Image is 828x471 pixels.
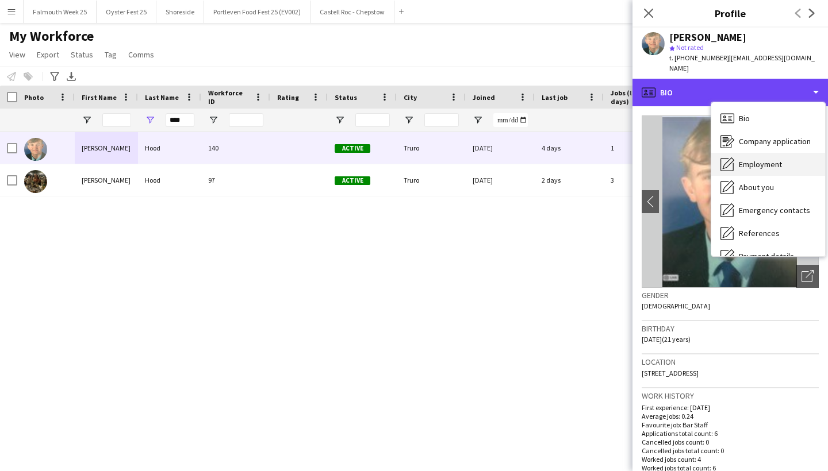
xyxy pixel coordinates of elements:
[310,1,394,23] button: Castell Roc - Chepstow
[542,93,568,102] span: Last job
[277,93,299,102] span: Rating
[82,115,92,125] button: Open Filter Menu
[138,132,201,164] div: Hood
[642,369,699,377] span: [STREET_ADDRESS]
[37,49,59,60] span: Export
[32,47,64,62] a: Export
[397,132,466,164] div: Truro
[102,113,131,127] input: First Name Filter Input
[669,53,815,72] span: | [EMAIL_ADDRESS][DOMAIN_NAME]
[642,391,819,401] h3: Work history
[71,49,93,60] span: Status
[201,132,270,164] div: 140
[473,93,495,102] span: Joined
[711,176,825,199] div: About you
[739,251,794,261] span: Payment details
[535,164,604,196] div: 2 days
[105,49,117,60] span: Tag
[711,130,825,153] div: Company application
[5,47,30,62] a: View
[335,144,370,153] span: Active
[82,93,117,102] span: First Name
[404,93,417,102] span: City
[335,115,345,125] button: Open Filter Menu
[604,132,678,164] div: 1
[642,323,819,334] h3: Birthday
[145,115,155,125] button: Open Filter Menu
[64,70,78,83] app-action-btn: Export XLSX
[75,164,138,196] div: [PERSON_NAME]
[493,113,528,127] input: Joined Filter Input
[156,1,204,23] button: Shoreside
[208,115,218,125] button: Open Filter Menu
[145,93,179,102] span: Last Name
[201,164,270,196] div: 97
[632,6,828,21] h3: Profile
[229,113,263,127] input: Workforce ID Filter Input
[711,245,825,268] div: Payment details
[739,205,810,215] span: Emergency contacts
[711,107,825,130] div: Bio
[642,335,691,343] span: [DATE] (21 years)
[24,93,44,102] span: Photo
[642,420,819,429] p: Favourite job: Bar Staff
[535,132,604,164] div: 4 days
[711,199,825,222] div: Emergency contacts
[604,164,678,196] div: 3
[642,429,819,438] p: Applications total count: 6
[9,28,94,45] span: My Workforce
[24,170,47,193] img: Natalie Hood
[208,88,250,106] span: Workforce ID
[355,113,390,127] input: Status Filter Input
[166,113,194,127] input: Last Name Filter Input
[669,32,746,43] div: [PERSON_NAME]
[739,159,782,169] span: Employment
[466,132,535,164] div: [DATE]
[711,222,825,245] div: References
[424,113,459,127] input: City Filter Input
[669,53,729,62] span: t. [PHONE_NUMBER]
[124,47,159,62] a: Comms
[739,182,774,192] span: About you
[642,115,819,288] img: Crew avatar or photo
[739,228,780,238] span: References
[642,455,819,464] p: Worked jobs count: 4
[642,438,819,446] p: Cancelled jobs count: 0
[24,138,47,161] img: Archie Hood
[642,290,819,300] h3: Gender
[48,70,62,83] app-action-btn: Advanced filters
[404,115,414,125] button: Open Filter Menu
[397,164,466,196] div: Truro
[739,136,811,146] span: Company application
[97,1,156,23] button: Oyster Fest 25
[335,93,357,102] span: Status
[611,88,658,106] span: Jobs (last 90 days)
[711,153,825,176] div: Employment
[642,446,819,455] p: Cancelled jobs total count: 0
[642,412,819,420] p: Average jobs: 0.24
[24,1,97,23] button: Falmouth Week 25
[632,79,828,106] div: Bio
[676,43,704,52] span: Not rated
[642,403,819,412] p: First experience: [DATE]
[75,132,138,164] div: [PERSON_NAME]
[128,49,154,60] span: Comms
[642,357,819,367] h3: Location
[100,47,121,62] a: Tag
[66,47,98,62] a: Status
[642,302,710,310] span: [DEMOGRAPHIC_DATA]
[138,164,201,196] div: Hood
[9,49,25,60] span: View
[204,1,310,23] button: Portleven Food Fest 25 (EV002)
[335,176,370,185] span: Active
[796,265,819,288] div: Open photos pop-in
[739,113,750,123] span: Bio
[466,164,535,196] div: [DATE]
[473,115,483,125] button: Open Filter Menu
